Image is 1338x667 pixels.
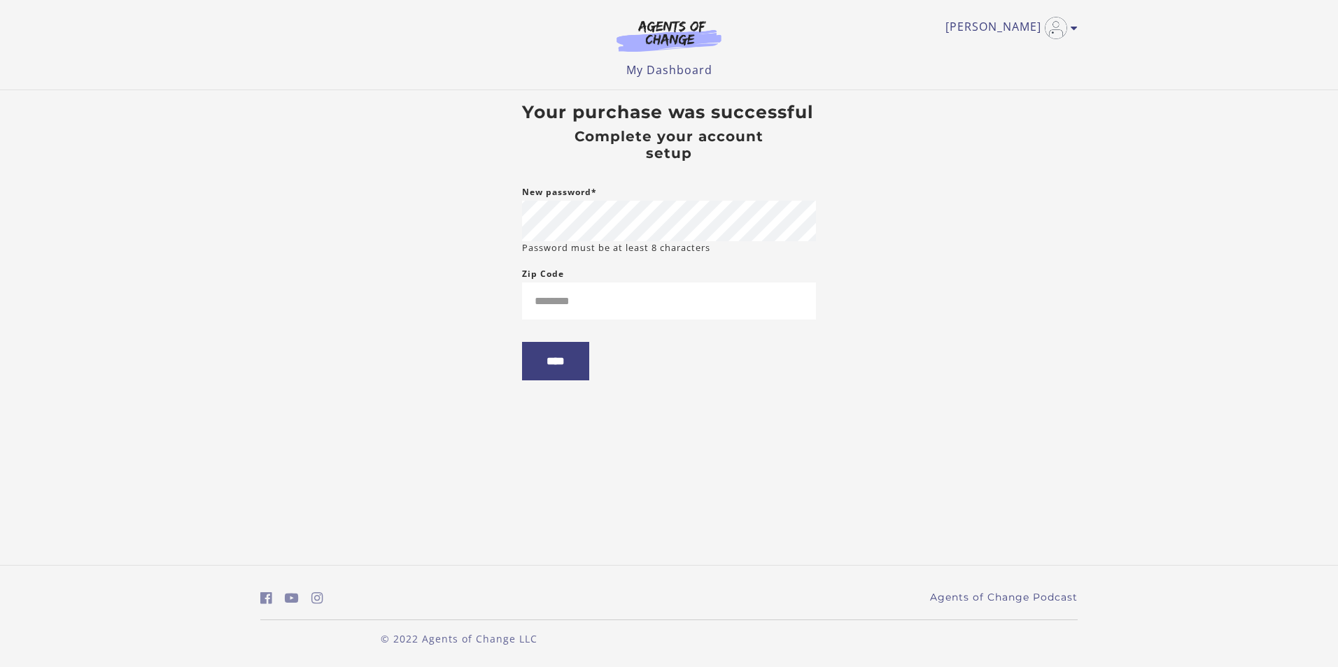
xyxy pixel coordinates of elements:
i: https://www.facebook.com/groups/aswbtestprep (Open in a new window) [260,591,272,605]
a: Toggle menu [945,17,1071,39]
small: Password must be at least 8 characters [522,241,710,254]
label: Zip Code [522,266,564,282]
a: Agents of Change Podcast [930,590,1078,605]
i: https://www.instagram.com/agentsofchangeprep/ (Open in a new window) [311,591,323,605]
img: Agents of Change Logo [602,20,736,52]
a: https://www.youtube.com/c/AgentsofChangeTestPrepbyMeaganMitchell (Open in a new window) [285,588,299,608]
p: © 2022 Agents of Change LLC [260,631,658,646]
a: https://www.facebook.com/groups/aswbtestprep (Open in a new window) [260,588,272,608]
i: https://www.youtube.com/c/AgentsofChangeTestPrepbyMeaganMitchell (Open in a new window) [285,591,299,605]
a: My Dashboard [626,62,712,78]
h3: Your purchase was successful [522,101,816,122]
label: New password* [522,184,597,201]
a: https://www.instagram.com/agentsofchangeprep/ (Open in a new window) [311,588,323,608]
h4: Complete your account setup [551,128,787,162]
